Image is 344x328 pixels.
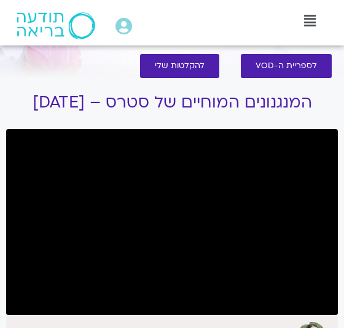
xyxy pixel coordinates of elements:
[140,54,219,78] a: להקלטות שלי
[155,61,205,71] span: להקלטות שלי
[256,61,317,71] span: לספריית ה-VOD
[6,93,338,112] h1: המנגנונים המוחיים של סטרס – [DATE]
[17,12,95,39] img: תודעה בריאה
[241,54,332,78] a: לספריית ה-VOD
